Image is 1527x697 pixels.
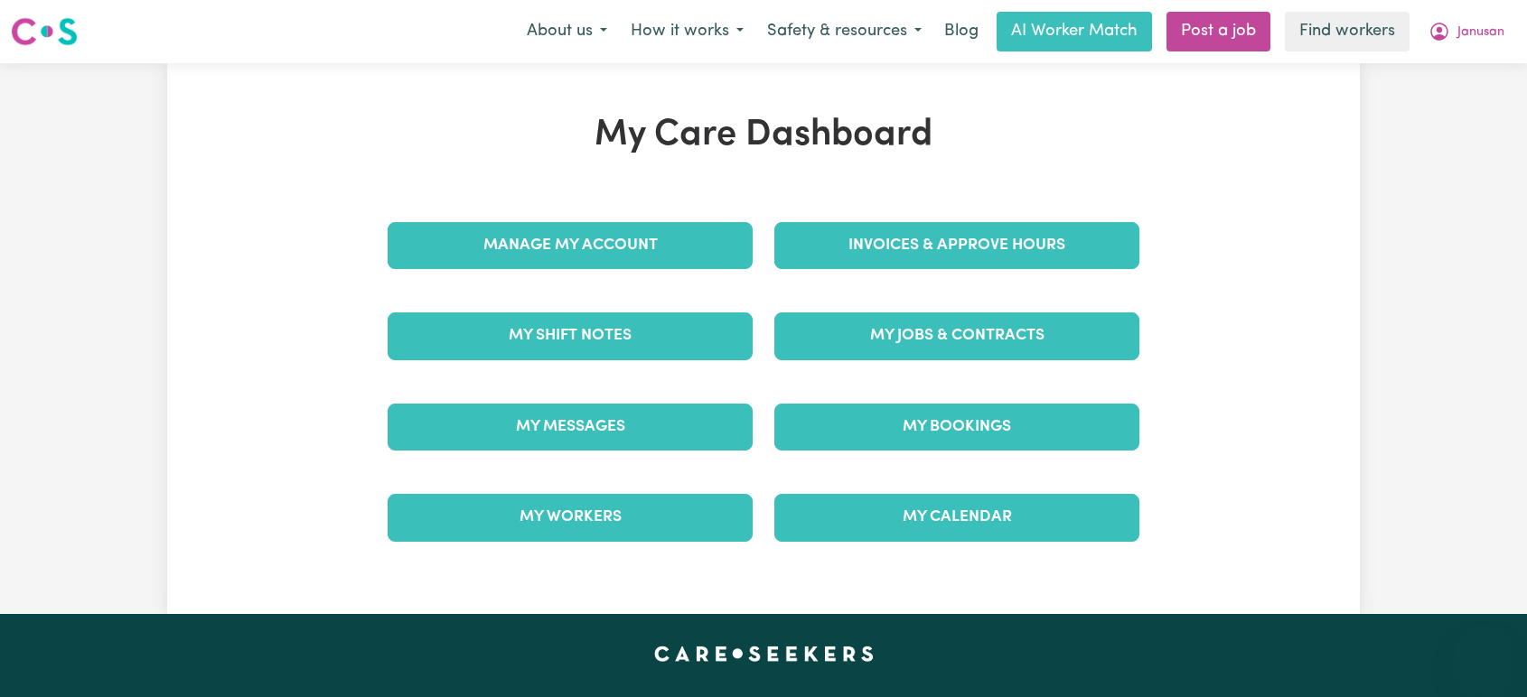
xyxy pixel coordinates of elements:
[377,114,1150,157] h1: My Care Dashboard
[755,13,933,51] button: Safety & resources
[774,222,1139,269] a: Invoices & Approve Hours
[388,222,753,269] a: Manage My Account
[654,646,874,661] a: Careseekers home page
[1166,12,1270,51] a: Post a job
[1417,13,1516,51] button: My Account
[11,11,78,52] a: Careseekers logo
[774,312,1139,359] a: My Jobs & Contracts
[11,15,78,48] img: Careseekers logo
[1455,625,1513,683] iframe: Button to launch messaging window
[1285,12,1410,51] a: Find workers
[388,494,753,541] a: My Workers
[774,494,1139,541] a: My Calendar
[515,13,619,51] button: About us
[388,312,753,359] a: My Shift Notes
[774,404,1139,451] a: My Bookings
[1457,23,1504,42] span: Janusan
[388,404,753,451] a: My Messages
[619,13,755,51] button: How it works
[997,12,1152,51] a: AI Worker Match
[933,12,989,51] a: Blog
